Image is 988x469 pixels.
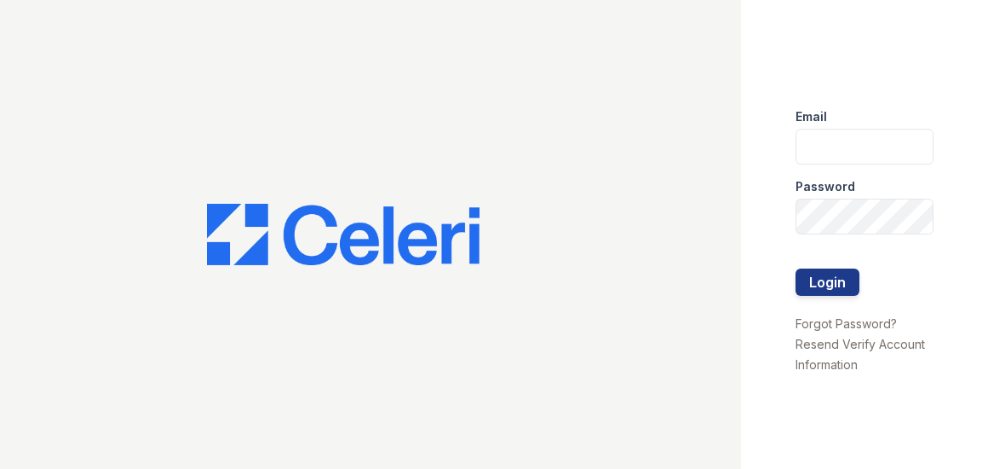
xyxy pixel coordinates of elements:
a: Forgot Password? [796,316,897,331]
label: Email [796,108,827,125]
a: Resend Verify Account Information [796,337,925,372]
img: CE_Logo_Blue-a8612792a0a2168367f1c8372b55b34899dd931a85d93a1a3d3e32e68fde9ad4.png [207,204,480,265]
button: Login [796,269,859,296]
label: Password [796,178,855,195]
